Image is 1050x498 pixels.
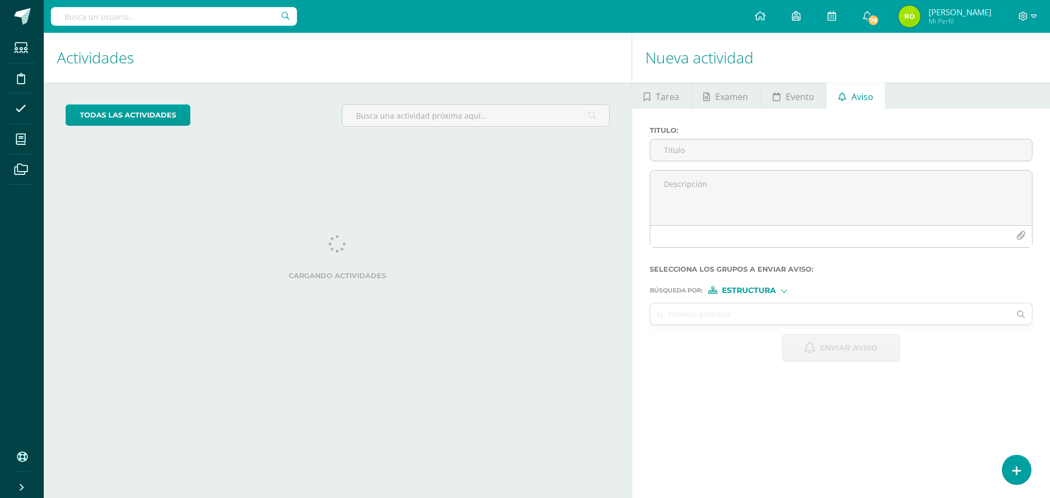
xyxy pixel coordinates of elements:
[782,334,900,362] button: Enviar aviso
[761,83,826,109] a: Evento
[708,286,790,294] div: [object Object]
[650,139,1032,161] input: Titulo
[650,265,1032,273] label: Selecciona los grupos a enviar aviso :
[645,33,1037,83] h1: Nueva actividad
[650,126,1032,134] label: Titulo :
[929,7,991,17] span: [PERSON_NAME]
[51,7,297,26] input: Busca un usuario...
[650,303,1011,325] input: Ej. Primero primaria
[66,104,190,126] a: todas las Actividades
[851,84,873,110] span: Aviso
[650,288,703,294] span: Búsqueda por :
[57,33,619,83] h1: Actividades
[929,16,991,26] span: Mi Perfil
[867,14,879,26] span: 79
[342,105,609,126] input: Busca una actividad próxima aquí...
[722,288,776,294] span: Estructura
[66,272,610,280] label: Cargando actividades
[692,83,760,109] a: Examen
[715,84,748,110] span: Examen
[820,335,878,361] span: Enviar aviso
[786,84,814,110] span: Evento
[899,5,920,27] img: c4cc1f8eb4ce2c7ab2e79f8195609c16.png
[656,84,679,110] span: Tarea
[826,83,885,109] a: Aviso
[632,83,691,109] a: Tarea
